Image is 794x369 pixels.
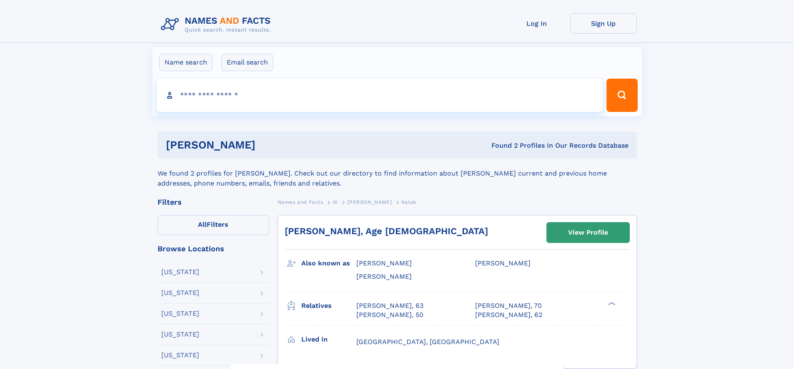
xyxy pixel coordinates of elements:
[278,197,323,207] a: Names and Facts
[158,198,269,206] div: Filters
[373,141,629,150] div: Found 2 Profiles In Our Records Database
[221,54,273,71] label: Email search
[161,269,199,275] div: [US_STATE]
[158,158,637,188] div: We found 2 profiles for [PERSON_NAME]. Check out our directory to find information about [PERSON_...
[606,79,637,112] button: Search Button
[301,256,356,270] h3: Also known as
[347,197,392,207] a: [PERSON_NAME]
[161,290,199,296] div: [US_STATE]
[166,140,373,150] h1: [PERSON_NAME]
[356,259,412,267] span: [PERSON_NAME]
[161,310,199,317] div: [US_STATE]
[356,310,423,319] a: [PERSON_NAME], 50
[158,215,269,235] label: Filters
[301,299,356,313] h3: Relatives
[475,259,531,267] span: [PERSON_NAME]
[333,199,338,205] span: W
[158,245,269,253] div: Browse Locations
[157,79,603,112] input: search input
[333,197,338,207] a: W
[301,332,356,347] h3: Lived in
[198,220,207,228] span: All
[475,301,542,310] a: [PERSON_NAME], 70
[570,13,637,34] a: Sign Up
[356,338,499,346] span: [GEOGRAPHIC_DATA], [GEOGRAPHIC_DATA]
[161,352,199,359] div: [US_STATE]
[503,13,570,34] a: Log In
[475,310,542,319] a: [PERSON_NAME], 62
[547,223,629,243] a: View Profile
[285,226,488,236] a: [PERSON_NAME], Age [DEMOGRAPHIC_DATA]
[161,331,199,338] div: [US_STATE]
[356,301,423,310] a: [PERSON_NAME], 63
[606,301,616,306] div: ❯
[158,13,278,36] img: Logo Names and Facts
[401,199,417,205] span: Kaleb
[159,54,213,71] label: Name search
[568,223,608,242] div: View Profile
[356,272,412,280] span: [PERSON_NAME]
[347,199,392,205] span: [PERSON_NAME]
